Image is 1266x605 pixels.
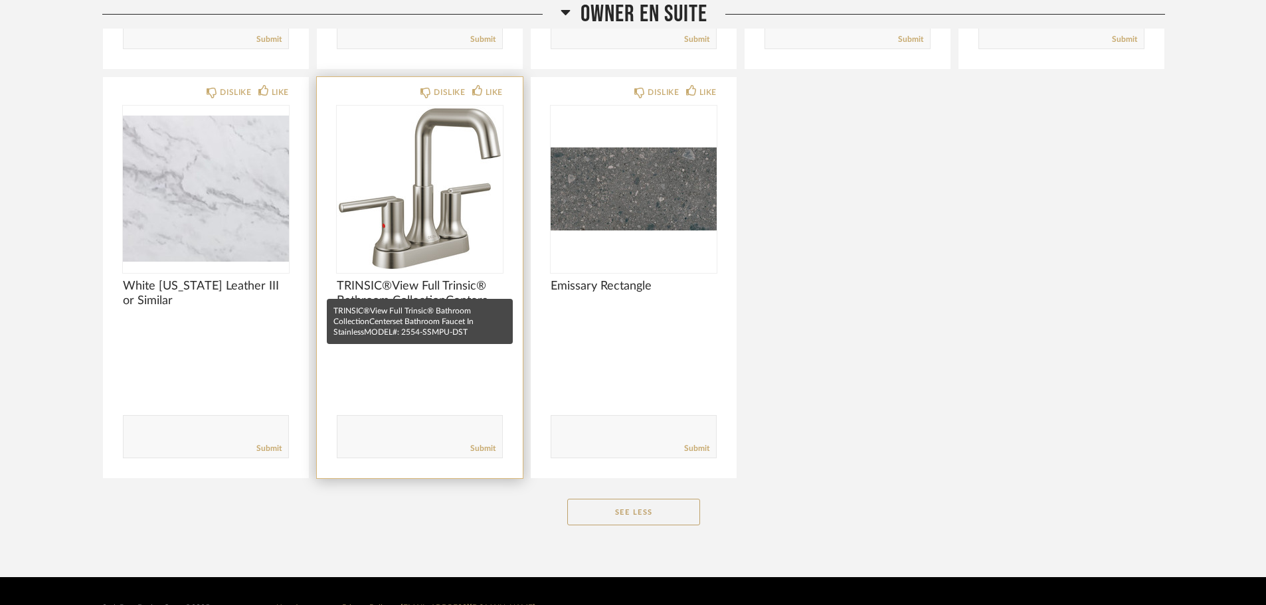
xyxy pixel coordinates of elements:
div: LIKE [699,86,717,99]
a: Submit [684,34,709,45]
div: LIKE [272,86,289,99]
span: TRINSIC®View Full Trinsic® Bathroom CollectionCenterset Bathroom Faucet In StainlessMODEL#: 2554-... [337,279,503,308]
a: Submit [256,443,282,454]
a: Submit [256,34,282,45]
div: LIKE [486,86,503,99]
img: undefined [337,106,503,272]
a: Submit [1112,34,1137,45]
div: DISLIKE [220,86,251,99]
a: Submit [898,34,923,45]
a: Submit [684,443,709,454]
img: undefined [551,106,717,272]
div: DISLIKE [434,86,465,99]
span: White [US_STATE] Leather III or Similar [123,279,289,308]
img: undefined [123,106,289,272]
div: DISLIKE [648,86,679,99]
button: See Less [567,499,700,525]
a: Submit [470,34,496,45]
a: Submit [470,443,496,454]
span: Emissary Rectangle [551,279,717,294]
